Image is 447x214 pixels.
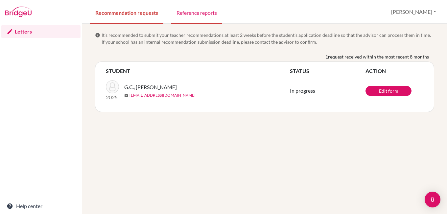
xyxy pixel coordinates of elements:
[290,67,365,75] th: STATUS
[388,6,439,18] button: [PERSON_NAME]
[171,1,222,24] a: Reference reports
[106,67,290,75] th: STUDENT
[1,25,81,38] a: Letters
[328,53,429,60] span: request received within the most recent 8 months
[90,1,163,24] a: Recommendation requests
[290,87,315,94] span: In progress
[1,200,81,213] a: Help center
[102,32,434,45] span: It’s recommended to submit your teacher recommendations at least 2 weeks before the student’s app...
[124,94,128,98] span: mail
[124,83,177,91] span: G.C., [PERSON_NAME]
[129,92,196,98] a: [EMAIL_ADDRESS][DOMAIN_NAME]
[325,53,328,60] b: 1
[5,7,32,17] img: Bridge-U
[365,67,423,75] th: ACTION
[425,192,440,207] div: Open Intercom Messenger
[365,86,412,96] a: Edit form
[95,33,100,38] span: info
[106,93,119,101] p: 2025
[106,80,119,93] img: G.C., Pratik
